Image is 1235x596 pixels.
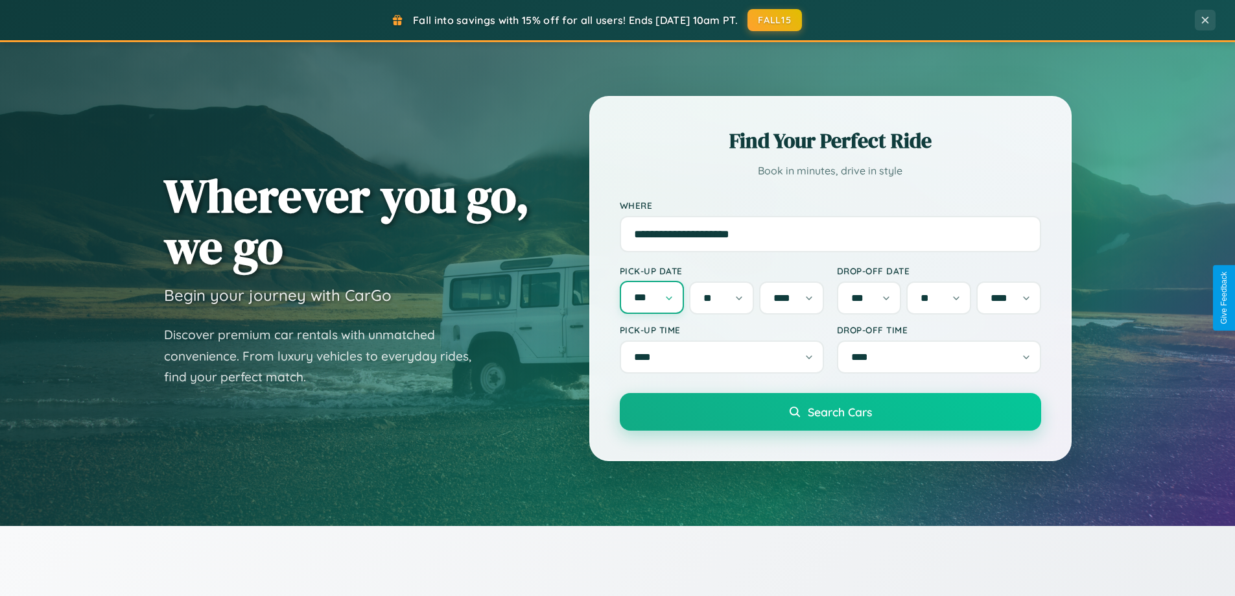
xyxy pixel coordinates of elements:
[837,265,1041,276] label: Drop-off Date
[413,14,738,27] span: Fall into savings with 15% off for all users! Ends [DATE] 10am PT.
[620,126,1041,155] h2: Find Your Perfect Ride
[164,324,488,388] p: Discover premium car rentals with unmatched convenience. From luxury vehicles to everyday rides, ...
[620,200,1041,211] label: Where
[620,265,824,276] label: Pick-up Date
[164,170,530,272] h1: Wherever you go, we go
[620,393,1041,431] button: Search Cars
[620,324,824,335] label: Pick-up Time
[164,285,392,305] h3: Begin your journey with CarGo
[620,161,1041,180] p: Book in minutes, drive in style
[747,9,802,31] button: FALL15
[808,405,872,419] span: Search Cars
[837,324,1041,335] label: Drop-off Time
[1219,272,1229,324] div: Give Feedback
